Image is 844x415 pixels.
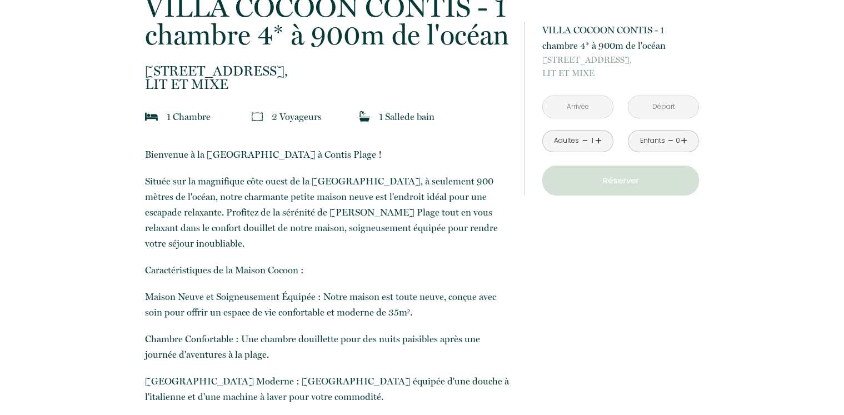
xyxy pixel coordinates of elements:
span: [STREET_ADDRESS], [145,64,510,78]
p: VILLA COCOON CONTIS - 1 chambre 4* à 900m de l'océan [542,22,699,53]
input: Arrivée [543,96,613,118]
a: - [668,132,674,149]
a: - [582,132,588,149]
p: 1 Chambre [167,109,211,124]
div: 1 [590,136,595,146]
p: Bienvenue à la [GEOGRAPHIC_DATA] à Contis Plage ! [145,147,510,162]
span: s [318,111,322,122]
input: Départ [628,96,698,118]
span: [STREET_ADDRESS], [542,53,699,67]
p: Caractéristiques de la Maison Cocoon : [145,262,510,278]
div: Adultes [554,136,579,146]
p: Située sur la magnifique côte ouest de la [GEOGRAPHIC_DATA], à seulement 900 mètres de l'océan, n... [145,173,510,251]
a: + [681,132,687,149]
p: LIT ET MIXE [542,53,699,80]
p: 1 Salle de bain [379,109,435,124]
p: Chambre Confortable : Une chambre douillette pour des nuits paisibles après une journée d'aventur... [145,331,510,362]
div: Enfants [640,136,665,146]
p: Réserver [546,174,695,187]
div: 0 [675,136,681,146]
p: LIT ET MIXE [145,64,510,91]
button: Réserver [542,166,699,196]
p: 2 Voyageur [272,109,322,124]
p: Maison Neuve et Soigneusement Équipée : Notre maison est toute neuve, conçue avec soin pour offri... [145,289,510,320]
a: + [595,132,602,149]
p: [GEOGRAPHIC_DATA] Moderne : [GEOGRAPHIC_DATA] équipée d'une douche à l'italienne et d'une machine... [145,373,510,404]
img: guests [252,111,263,122]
